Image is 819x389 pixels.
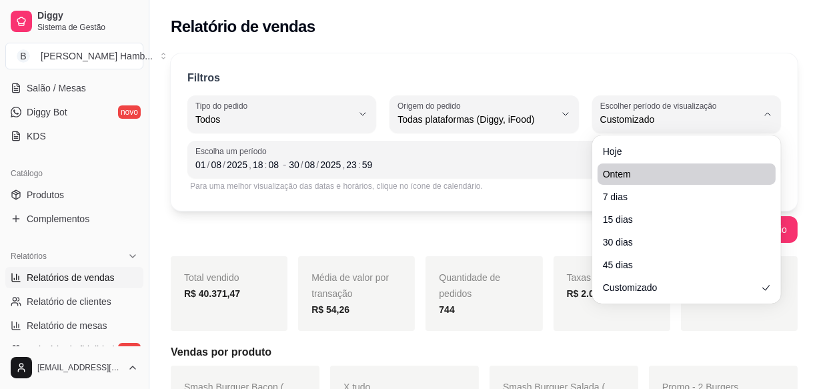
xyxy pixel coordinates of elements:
span: Complementos [27,212,89,226]
span: Ontem [603,167,757,181]
button: Select a team [5,43,143,69]
strong: 744 [439,304,454,315]
div: Data inicial [195,157,280,173]
div: Data final [289,157,752,173]
div: ano, Data final, [319,158,342,171]
span: Salão / Mesas [27,81,86,95]
div: / [221,158,227,171]
div: : [357,158,362,171]
div: Para uma melhor visualização das datas e horários, clique no ícone de calendário. [190,181,778,191]
div: minuto, Data final, [361,158,374,171]
span: Relatório de clientes [27,295,111,308]
div: / [299,158,305,171]
span: Quantidade de pedidos [439,272,500,299]
label: Origem do pedido [397,100,465,111]
span: Total vendido [184,272,239,283]
span: 30 dias [603,236,757,249]
div: hora, Data inicial, [251,158,265,171]
span: Produtos [27,188,64,202]
span: Customizado [603,281,757,294]
span: Sistema de Gestão [37,22,138,33]
span: Customizado [600,113,757,126]
strong: R$ 54,26 [311,304,349,315]
span: Escolha um período [195,146,773,157]
div: , [341,158,346,171]
div: dia, Data final, [287,158,301,171]
div: / [206,158,211,171]
span: Diggy Bot [27,105,67,119]
span: B [17,49,30,63]
label: Escolher período de visualização [600,100,721,111]
div: mês, Data final, [303,158,317,171]
div: : [263,158,269,171]
div: dia, Data inicial, [194,158,207,171]
span: Relatório de mesas [27,319,107,332]
span: Diggy [37,10,138,22]
span: Todos [195,113,352,126]
span: Média de valor por transação [311,272,389,299]
span: Todas plataformas (Diggy, iFood) [397,113,554,126]
span: 45 dias [603,258,757,272]
div: mês, Data inicial, [209,158,223,171]
div: hora, Data final, [345,158,358,171]
strong: R$ 2.089,00 [567,288,618,299]
span: - [283,157,286,173]
div: Catálogo [5,163,143,184]
div: minuto, Data inicial, [267,158,280,171]
span: 7 dias [603,190,757,204]
h5: Vendas por produto [171,344,798,360]
div: ano, Data inicial, [225,158,249,171]
span: Relatórios de vendas [27,271,115,284]
span: Relatórios [11,251,47,262]
p: Filtros [187,70,220,86]
span: 15 dias [603,213,757,226]
div: [PERSON_NAME] Hamb ... [41,49,153,63]
div: / [315,158,320,171]
span: KDS [27,129,46,143]
span: Taxas de entrega [567,272,638,283]
div: , [247,158,253,171]
span: [EMAIL_ADDRESS][DOMAIN_NAME] [37,362,122,373]
span: Relatório de fidelidade [27,343,119,356]
label: Tipo do pedido [195,100,252,111]
span: Hoje [603,145,757,158]
strong: R$ 40.371,47 [184,288,240,299]
h2: Relatório de vendas [171,16,315,37]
